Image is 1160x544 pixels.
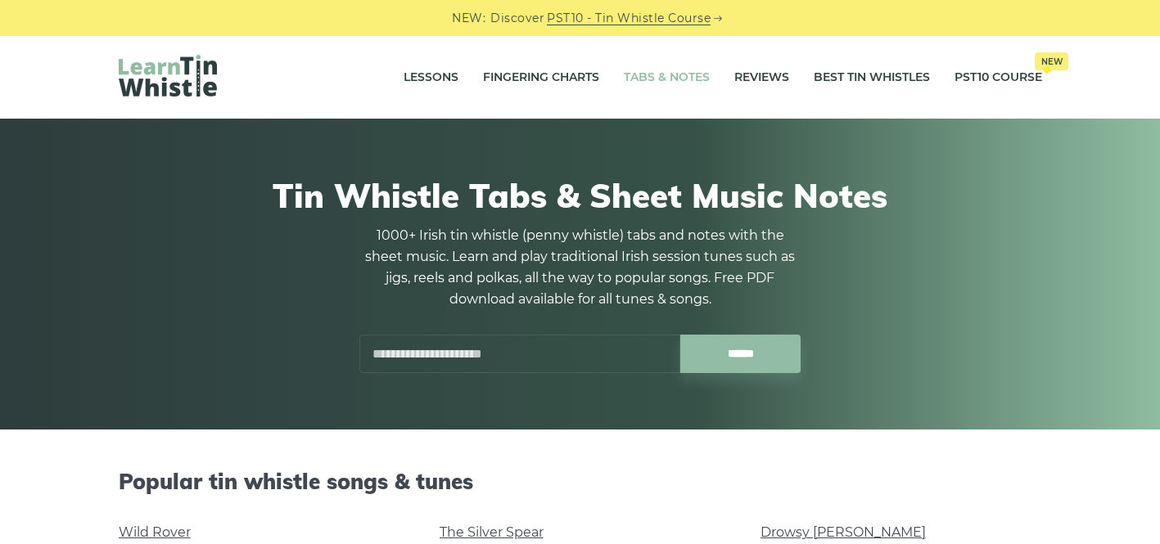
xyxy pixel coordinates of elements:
[119,524,191,540] a: Wild Rover
[814,57,930,98] a: Best Tin Whistles
[1035,52,1068,70] span: New
[761,524,926,540] a: Drowsy [PERSON_NAME]
[119,55,217,97] img: LearnTinWhistle.com
[483,57,599,98] a: Fingering Charts
[955,57,1042,98] a: PST10 CourseNew
[624,57,710,98] a: Tabs & Notes
[119,469,1042,494] h2: Popular tin whistle songs & tunes
[734,57,789,98] a: Reviews
[440,524,544,540] a: The Silver Spear
[359,225,801,310] p: 1000+ Irish tin whistle (penny whistle) tabs and notes with the sheet music. Learn and play tradi...
[119,176,1042,215] h1: Tin Whistle Tabs & Sheet Music Notes
[404,57,458,98] a: Lessons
